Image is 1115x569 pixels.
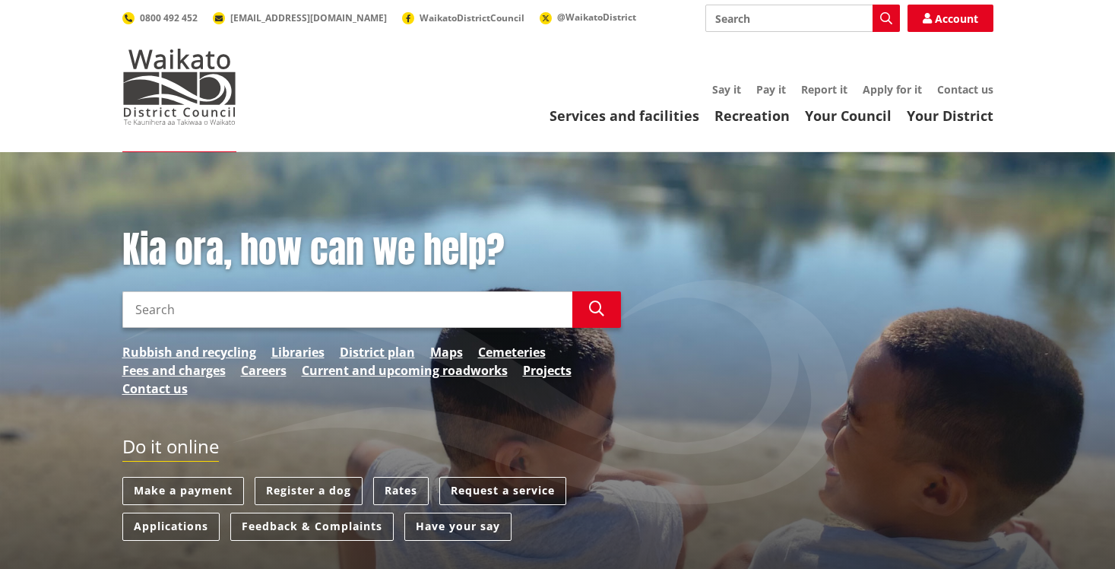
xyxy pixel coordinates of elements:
[705,5,900,32] input: Search input
[523,361,572,380] a: Projects
[230,513,394,541] a: Feedback & Complaints
[340,343,415,361] a: District plan
[937,82,993,97] a: Contact us
[430,343,463,361] a: Maps
[122,380,188,398] a: Contact us
[122,49,236,125] img: Waikato District Council - Te Kaunihera aa Takiwaa o Waikato
[420,11,524,24] span: WaikatoDistrictCouncil
[550,106,699,125] a: Services and facilities
[122,291,572,328] input: Search input
[478,343,546,361] a: Cemeteries
[801,82,847,97] a: Report it
[805,106,892,125] a: Your Council
[140,11,198,24] span: 0800 492 452
[302,361,508,380] a: Current and upcoming roadworks
[271,343,325,361] a: Libraries
[712,82,741,97] a: Say it
[241,361,287,380] a: Careers
[122,436,219,463] h2: Do it online
[122,477,244,505] a: Make a payment
[756,82,786,97] a: Pay it
[540,11,636,24] a: @WaikatoDistrict
[122,361,226,380] a: Fees and charges
[373,477,429,505] a: Rates
[122,343,256,361] a: Rubbish and recycling
[122,11,198,24] a: 0800 492 452
[863,82,922,97] a: Apply for it
[439,477,566,505] a: Request a service
[714,106,790,125] a: Recreation
[213,11,387,24] a: [EMAIL_ADDRESS][DOMAIN_NAME]
[230,11,387,24] span: [EMAIL_ADDRESS][DOMAIN_NAME]
[122,228,621,272] h1: Kia ora, how can we help?
[557,11,636,24] span: @WaikatoDistrict
[908,5,993,32] a: Account
[122,513,220,541] a: Applications
[907,106,993,125] a: Your District
[255,477,363,505] a: Register a dog
[404,513,512,541] a: Have your say
[402,11,524,24] a: WaikatoDistrictCouncil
